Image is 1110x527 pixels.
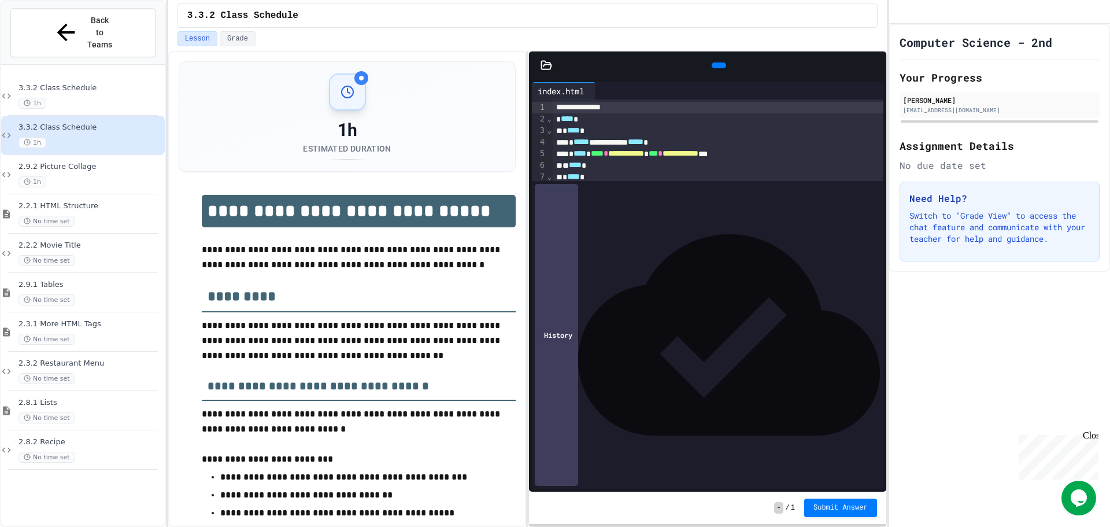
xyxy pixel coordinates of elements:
[18,176,46,187] span: 1h
[18,373,75,384] span: No time set
[532,113,546,125] div: 2
[1061,481,1098,515] iframe: chat widget
[10,8,156,57] button: Back to Teams
[900,159,1100,172] div: No due date set
[804,499,877,517] button: Submit Answer
[18,98,46,109] span: 1h
[791,503,795,513] span: 1
[18,201,162,211] span: 2.2.1 HTML Structure
[18,241,162,250] span: 2.2.2 Movie Title
[18,294,75,305] span: No time set
[18,137,46,148] span: 1h
[532,137,546,148] div: 4
[303,143,391,154] div: Estimated Duration
[5,5,80,73] div: Chat with us now!Close
[900,69,1100,86] h2: Your Progress
[535,184,578,486] div: History
[546,126,552,135] span: Fold line
[18,280,162,290] span: 2.9.1 Tables
[18,162,162,172] span: 2.9.2 Picture Collage
[903,106,1096,115] div: [EMAIL_ADDRESS][DOMAIN_NAME]
[18,359,162,368] span: 2.3.2 Restaurant Menu
[909,191,1090,205] h3: Need Help?
[1014,430,1098,480] iframe: chat widget
[177,31,217,46] button: Lesson
[18,83,162,93] span: 3.3.2 Class Schedule
[18,398,162,408] span: 2.8.1 Lists
[532,85,590,97] div: index.html
[18,216,75,227] span: No time set
[18,412,75,423] span: No time set
[187,9,298,23] span: 3.3.2 Class Schedule
[18,123,162,132] span: 3.3.2 Class Schedule
[532,125,546,137] div: 3
[532,102,546,113] div: 1
[546,114,552,123] span: Fold line
[220,31,256,46] button: Grade
[86,14,113,51] span: Back to Teams
[303,120,391,141] div: 1h
[786,503,790,513] span: /
[774,502,783,514] span: -
[18,452,75,463] span: No time set
[18,437,162,447] span: 2.8.2 Recipe
[18,255,75,266] span: No time set
[18,334,75,345] span: No time set
[813,503,868,513] span: Submit Answer
[532,160,546,171] div: 6
[18,319,162,329] span: 2.3.1 More HTML Tags
[909,210,1090,245] p: Switch to "Grade View" to access the chat feature and communicate with your teacher for help and ...
[532,82,596,99] div: index.html
[900,34,1052,50] h1: Computer Science - 2nd
[900,138,1100,154] h2: Assignment Details
[903,95,1096,105] div: [PERSON_NAME]
[546,172,552,181] span: Fold line
[532,171,546,183] div: 7
[532,148,546,160] div: 5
